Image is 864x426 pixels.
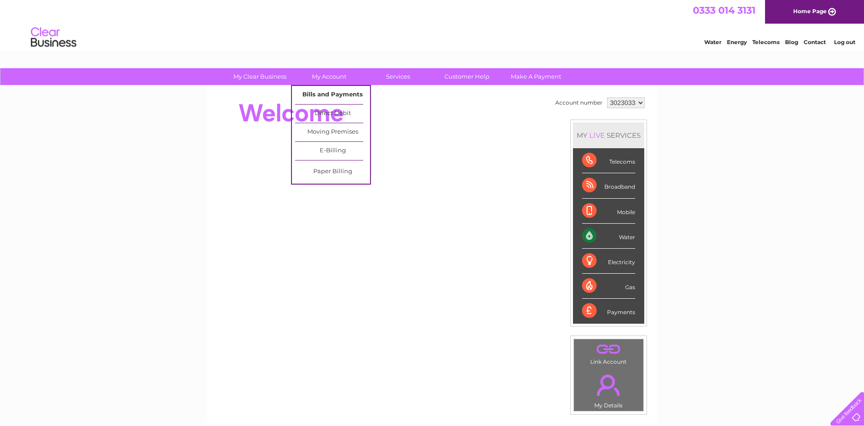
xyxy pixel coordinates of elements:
[582,224,635,249] div: Water
[704,39,721,45] a: Water
[30,24,77,51] img: logo.png
[430,68,504,85] a: Customer Help
[360,68,435,85] a: Services
[553,95,605,110] td: Account number
[693,5,755,16] a: 0333 014 3131
[295,142,370,160] a: E-Billing
[582,249,635,274] div: Electricity
[582,199,635,224] div: Mobile
[576,369,641,401] a: .
[576,341,641,357] a: .
[295,123,370,141] a: Moving Premises
[499,68,573,85] a: Make A Payment
[295,86,370,104] a: Bills and Payments
[727,39,747,45] a: Energy
[218,5,647,44] div: Clear Business is a trading name of Verastar Limited (registered in [GEOGRAPHIC_DATA] No. 3667643...
[573,339,644,367] td: Link Account
[582,274,635,299] div: Gas
[582,173,635,198] div: Broadband
[804,39,826,45] a: Contact
[834,39,855,45] a: Log out
[295,105,370,123] a: Direct Debit
[295,163,370,181] a: Paper Billing
[785,39,798,45] a: Blog
[222,68,297,85] a: My Clear Business
[573,367,644,411] td: My Details
[291,68,366,85] a: My Account
[582,148,635,173] div: Telecoms
[582,299,635,323] div: Payments
[573,122,644,148] div: MY SERVICES
[588,131,607,140] div: LIVE
[752,39,780,45] a: Telecoms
